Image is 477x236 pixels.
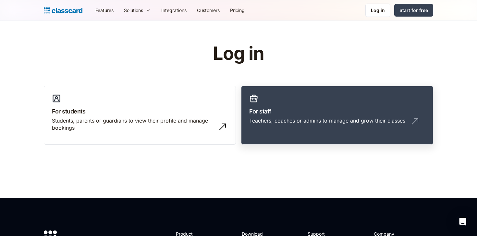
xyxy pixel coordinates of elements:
h3: For staff [249,107,425,116]
h3: For students [52,107,228,116]
div: Open Intercom Messenger [455,214,471,229]
a: Log in [365,4,390,17]
div: Students, parents or guardians to view their profile and manage bookings [52,117,215,132]
div: Teachers, coaches or admins to manage and grow their classes [249,117,405,124]
a: Features [90,3,119,18]
a: Start for free [394,4,433,17]
a: Integrations [156,3,192,18]
a: home [44,6,82,15]
a: Customers [192,3,225,18]
div: Log in [371,7,385,14]
a: Pricing [225,3,250,18]
a: For studentsStudents, parents or guardians to view their profile and manage bookings [44,86,236,145]
div: Solutions [119,3,156,18]
a: For staffTeachers, coaches or admins to manage and grow their classes [241,86,433,145]
div: Solutions [124,7,143,14]
h1: Log in [136,44,342,64]
div: Start for free [399,7,428,14]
